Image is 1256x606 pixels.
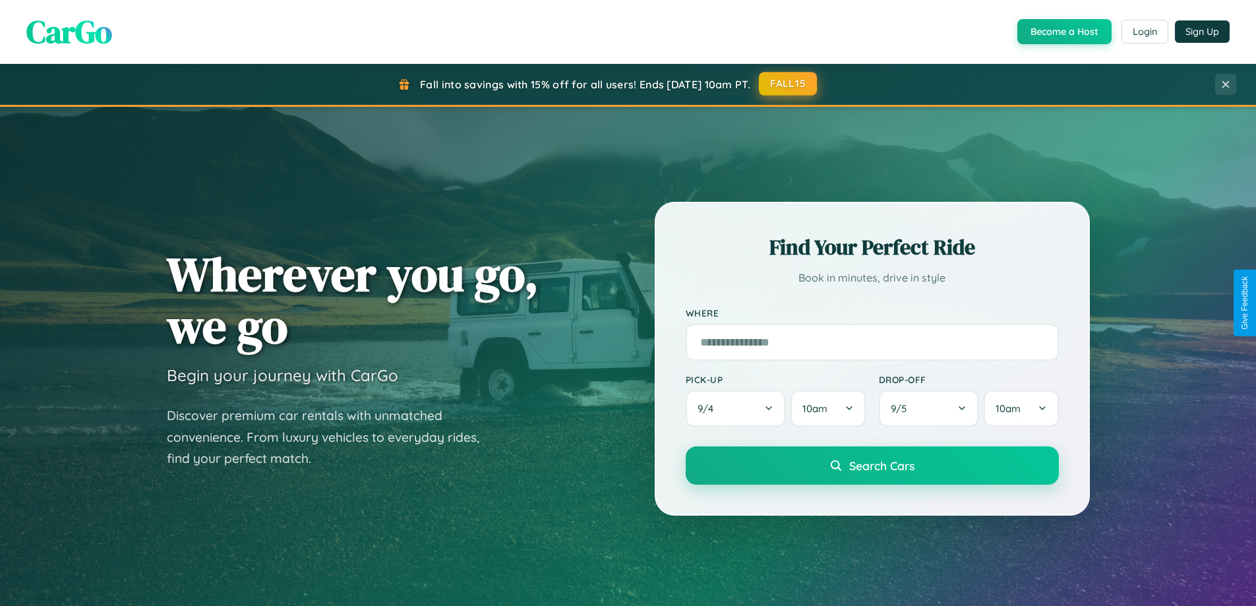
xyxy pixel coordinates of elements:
[686,233,1059,262] h2: Find Your Perfect Ride
[1121,20,1168,44] button: Login
[791,390,865,427] button: 10am
[984,390,1058,427] button: 10am
[996,402,1021,415] span: 10am
[891,402,913,415] span: 9 / 5
[879,374,1059,385] label: Drop-off
[759,72,817,96] button: FALL15
[686,374,866,385] label: Pick-up
[686,307,1059,318] label: Where
[167,365,398,385] h3: Begin your journey with CarGo
[1017,19,1112,44] button: Become a Host
[1240,276,1249,330] div: Give Feedback
[686,268,1059,288] p: Book in minutes, drive in style
[686,446,1059,485] button: Search Cars
[802,402,827,415] span: 10am
[167,405,496,470] p: Discover premium car rentals with unmatched convenience. From luxury vehicles to everyday rides, ...
[849,458,914,473] span: Search Cars
[879,390,979,427] button: 9/5
[698,402,720,415] span: 9 / 4
[1175,20,1230,43] button: Sign Up
[167,248,539,352] h1: Wherever you go, we go
[686,390,786,427] button: 9/4
[26,10,112,53] span: CarGo
[420,78,750,91] span: Fall into savings with 15% off for all users! Ends [DATE] 10am PT.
